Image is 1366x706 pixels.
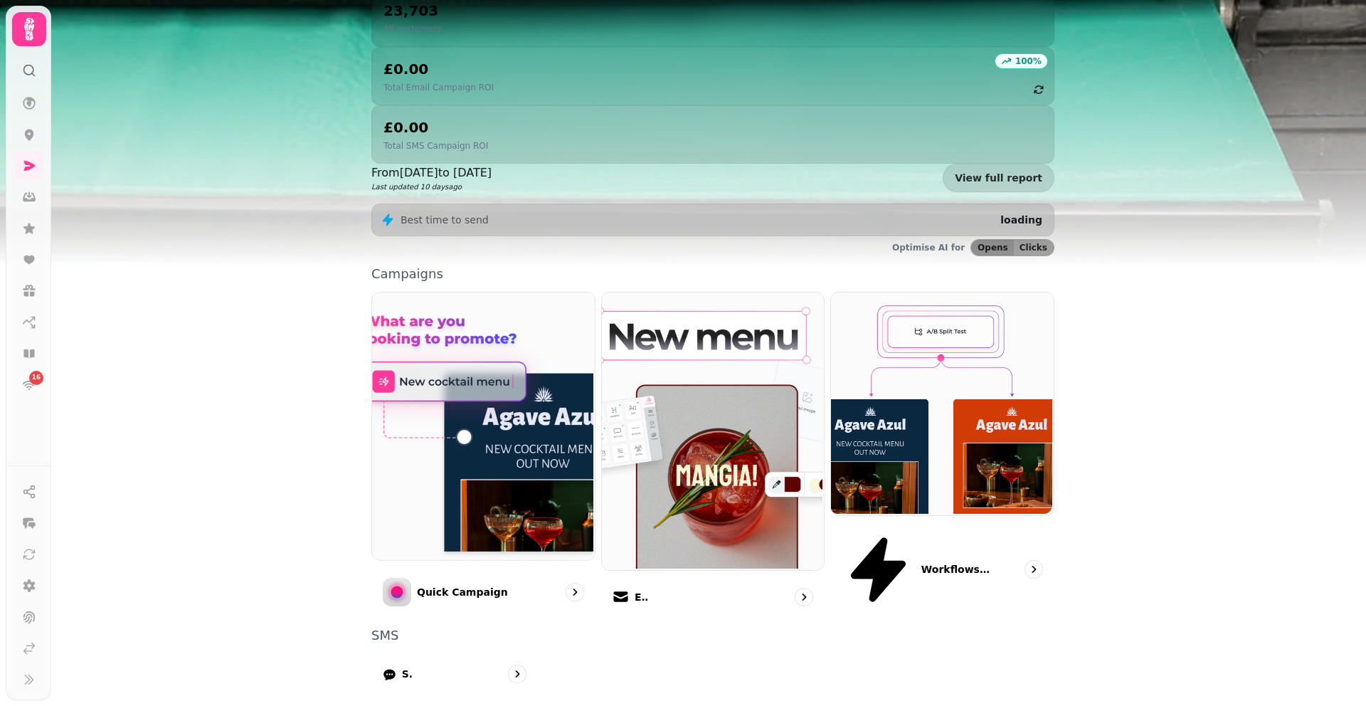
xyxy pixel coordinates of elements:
[921,562,992,576] p: Workflows (coming soon)
[1020,243,1047,252] span: Clicks
[1027,562,1041,576] svg: go to
[401,213,489,227] p: Best time to send
[830,291,1052,514] img: Workflows (coming soon)
[797,590,811,604] svg: go to
[943,164,1054,192] a: View full report
[1027,78,1051,102] button: refresh
[402,667,413,681] p: SMS
[1014,240,1054,255] button: Clicks
[371,181,492,192] p: Last updated 10 days ago
[600,291,823,569] img: Email
[383,117,488,137] h2: £0.00
[510,667,524,681] svg: go to
[383,82,494,93] p: Total Email Campaign ROI
[383,59,494,79] h2: £0.00
[1000,214,1042,226] span: loading
[971,240,1014,255] button: Opens
[830,292,1054,618] a: Workflows (coming soon)Workflows (coming soon)
[1015,56,1042,67] p: 100 %
[371,629,1054,642] p: SMS
[383,23,441,35] p: All customers
[383,140,488,152] p: Total SMS Campaign ROI
[371,164,492,181] p: From [DATE] to [DATE]
[635,590,649,604] p: Email
[32,373,41,383] span: 16
[417,585,508,599] p: Quick Campaign
[371,292,595,618] a: Quick CampaignQuick Campaign
[371,291,593,559] img: Quick Campaign
[568,585,582,599] svg: go to
[15,371,43,399] a: 16
[371,653,538,695] a: SMS
[383,1,441,21] h2: 23,703
[978,243,1008,252] span: Opens
[601,292,825,618] a: EmailEmail
[371,268,1054,280] p: Campaigns
[892,242,965,253] p: Optimise AI for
